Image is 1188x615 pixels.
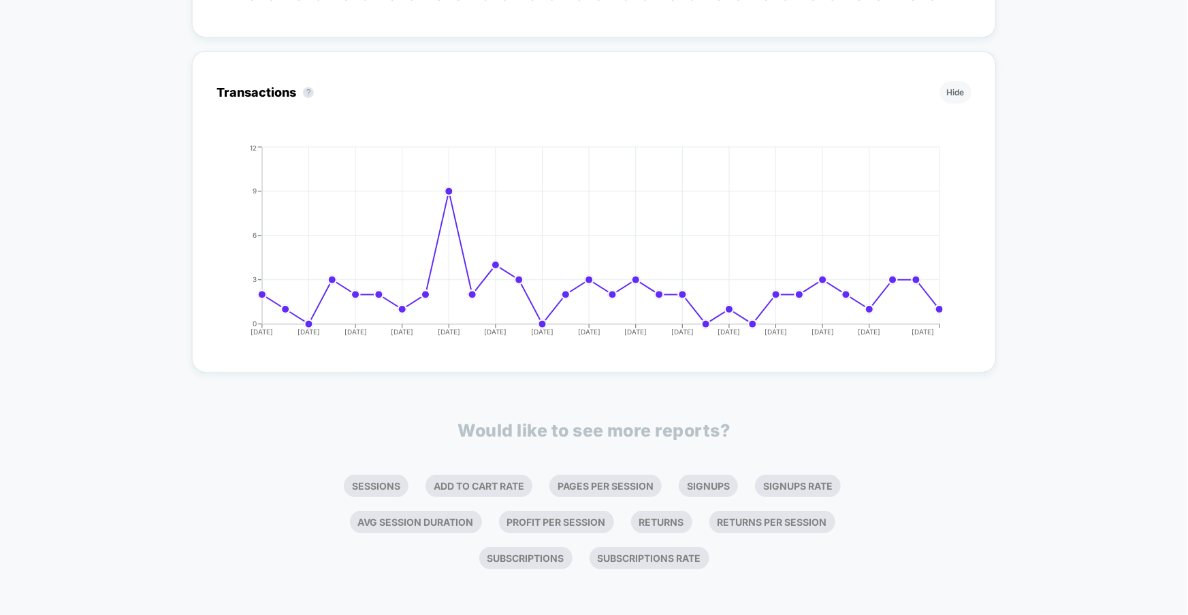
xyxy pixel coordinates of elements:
[671,328,694,336] tspan: [DATE]
[765,328,788,336] tspan: [DATE]
[812,328,834,336] tspan: [DATE]
[253,231,257,239] tspan: 6
[344,475,408,497] li: Sessions
[251,328,273,336] tspan: [DATE]
[631,511,692,533] li: Returns
[531,328,553,336] tspan: [DATE]
[755,475,841,497] li: Signups Rate
[578,328,600,336] tspan: [DATE]
[253,275,257,283] tspan: 3
[350,511,482,533] li: Avg Session Duration
[479,547,573,569] li: Subscriptions
[203,144,958,348] div: TRANSACTIONS
[679,475,738,497] li: Signups
[216,85,321,99] div: Transactions
[253,319,257,328] tspan: 0
[303,87,314,98] button: ?
[858,328,881,336] tspan: [DATE]
[298,328,320,336] tspan: [DATE]
[253,187,257,195] tspan: 9
[391,328,413,336] tspan: [DATE]
[549,475,662,497] li: Pages Per Session
[484,328,507,336] tspan: [DATE]
[344,328,366,336] tspan: [DATE]
[912,328,935,336] tspan: [DATE]
[718,328,741,336] tspan: [DATE]
[709,511,835,533] li: Returns Per Session
[458,420,731,441] p: Would like to see more reports?
[426,475,532,497] li: Add To Cart Rate
[499,511,614,533] li: Profit Per Session
[625,328,647,336] tspan: [DATE]
[438,328,460,336] tspan: [DATE]
[590,547,709,569] li: Subscriptions Rate
[250,143,257,151] tspan: 12
[940,81,972,104] button: Hide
